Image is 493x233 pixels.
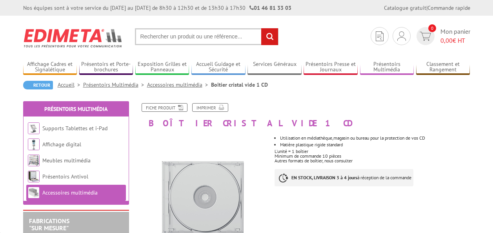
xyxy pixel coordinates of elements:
[23,4,291,12] div: Nos équipes sont à votre service du [DATE] au [DATE] de 8h30 à 12h30 et de 13h30 à 17h30
[416,61,470,74] a: Classement et Rangement
[275,169,413,186] p: à réception de la commande
[211,81,268,89] li: Boîtier cristal vide 1 CD
[440,36,453,44] span: 0,00
[280,136,470,140] li: Utilisation en médiathèque,magasin ou bureau pour la protection de vos CD
[440,36,470,45] span: € HT
[135,61,189,74] a: Exposition Grilles et Panneaux
[28,122,40,134] img: Supports Tablettes et i-Pad
[79,61,133,74] a: Présentoirs et Porte-brochures
[29,217,69,232] a: FABRICATIONS"Sur Mesure"
[28,138,40,150] img: Affichage digital
[376,31,384,41] img: devis rapide
[360,61,414,74] a: Présentoirs Multimédia
[191,61,246,74] a: Accueil Guidage et Sécurité
[261,28,278,45] input: rechercher
[28,171,40,182] img: Présentoirs Antivol
[420,32,431,41] img: devis rapide
[428,24,436,32] span: 0
[304,61,358,74] a: Présentoirs Presse et Journaux
[28,155,40,166] img: Meubles multimédia
[291,175,357,180] strong: EN STOCK, LIVRAISON 3 à 4 jours
[384,4,470,12] div: |
[249,4,291,11] strong: 01 46 81 33 03
[44,106,107,113] a: Présentoirs Multimédia
[192,103,228,112] a: Imprimer
[23,81,53,89] a: Retour
[23,24,123,53] img: Edimeta
[42,173,88,180] a: Présentoirs Antivol
[28,187,40,198] img: Accessoires multimédia
[42,141,81,148] a: Affichage digital
[135,28,278,45] input: Rechercher un produit ou une référence...
[58,81,83,88] a: Accueil
[275,128,476,194] div: L'unité = 1 boîtier Minimum de commande 10 pièces Autres formats de boîtier, nous consulter
[42,125,107,132] a: Supports Tablettes et i-Pad
[384,4,426,11] a: Catalogue gratuit
[247,61,302,74] a: Services Généraux
[23,61,77,74] a: Affichage Cadres et Signalétique
[142,103,187,112] a: Fiche produit
[147,81,211,88] a: Accessoires multimédia
[440,27,470,45] span: Mon panier
[42,157,91,164] a: Meubles multimédia
[42,189,98,196] a: Accessoires multimédia
[280,142,470,147] li: Matière plastique rigide standard
[415,27,470,45] a: devis rapide 0 Mon panier 0,00€ HT
[428,4,470,11] a: Commande rapide
[397,31,406,41] img: devis rapide
[83,81,147,88] a: Présentoirs Multimédia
